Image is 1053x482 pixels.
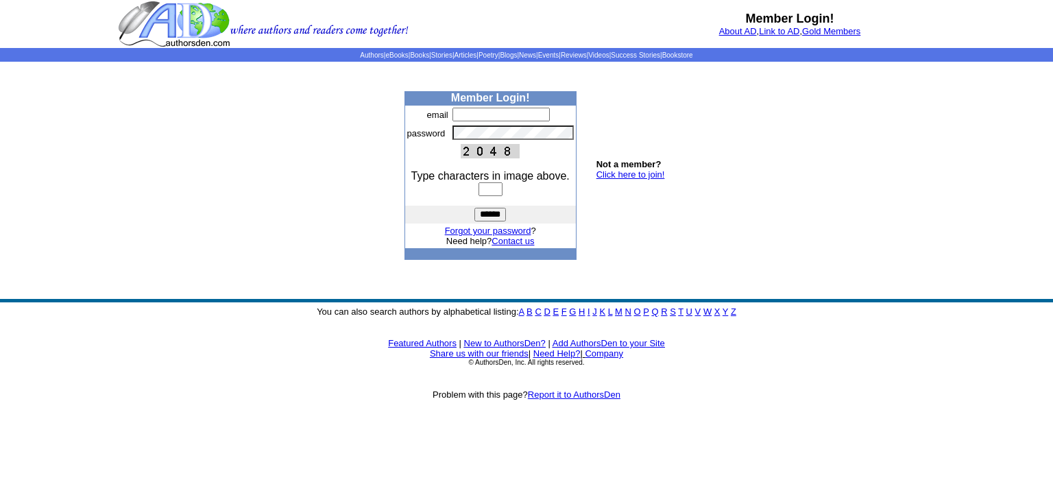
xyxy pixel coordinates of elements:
a: E [553,306,559,317]
a: Blogs [500,51,517,59]
a: Stories [431,51,452,59]
a: K [599,306,605,317]
a: Click here to join! [596,169,665,180]
a: G [569,306,576,317]
a: Add AuthorsDen to your Site [553,338,665,348]
font: Type characters in image above. [411,170,570,182]
a: Z [731,306,736,317]
a: F [561,306,567,317]
a: Authors [360,51,383,59]
a: U [686,306,692,317]
font: email [427,110,448,120]
font: © AuthorsDen, Inc. All rights reserved. [468,359,584,366]
a: C [535,306,541,317]
a: Poetry [479,51,498,59]
b: Member Login! [451,92,530,104]
a: Need Help? [533,348,581,359]
a: Gold Members [802,26,860,36]
font: Problem with this page? [433,389,620,400]
a: Share us with our friends [430,348,529,359]
b: Not a member? [596,159,662,169]
a: News [519,51,536,59]
a: Featured Authors [388,338,457,348]
a: eBooks [385,51,408,59]
font: You can also search authors by alphabetical listing: [317,306,736,317]
a: Videos [588,51,609,59]
a: O [634,306,641,317]
a: Success Stories [611,51,660,59]
a: M [615,306,622,317]
a: J [592,306,597,317]
a: A [519,306,524,317]
a: I [588,306,590,317]
a: B [526,306,533,317]
a: D [544,306,550,317]
a: Events [538,51,559,59]
a: Forgot your password [445,226,531,236]
a: Reviews [561,51,587,59]
a: W [703,306,712,317]
font: , , [719,26,861,36]
a: N [625,306,631,317]
img: This Is CAPTCHA Image [461,144,520,158]
a: V [695,306,701,317]
a: Bookstore [662,51,693,59]
a: T [678,306,683,317]
font: | [529,348,531,359]
a: S [670,306,676,317]
a: P [643,306,649,317]
a: About AD [719,26,757,36]
a: New to AuthorsDen? [464,338,546,348]
font: Need help? [446,236,535,246]
font: ? [445,226,536,236]
b: Member Login! [746,12,834,25]
font: | [459,338,461,348]
a: Books [410,51,429,59]
a: X [714,306,721,317]
a: Report it to AuthorsDen [528,389,620,400]
font: | [580,348,623,359]
a: Contact us [492,236,534,246]
a: Articles [455,51,477,59]
font: | [548,338,550,348]
a: H [579,306,585,317]
a: Link to AD [759,26,799,36]
a: Q [651,306,658,317]
a: Y [723,306,728,317]
a: L [608,306,613,317]
span: | | | | | | | | | | | | [360,51,692,59]
a: Company [585,348,623,359]
a: R [661,306,667,317]
font: password [407,128,446,138]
